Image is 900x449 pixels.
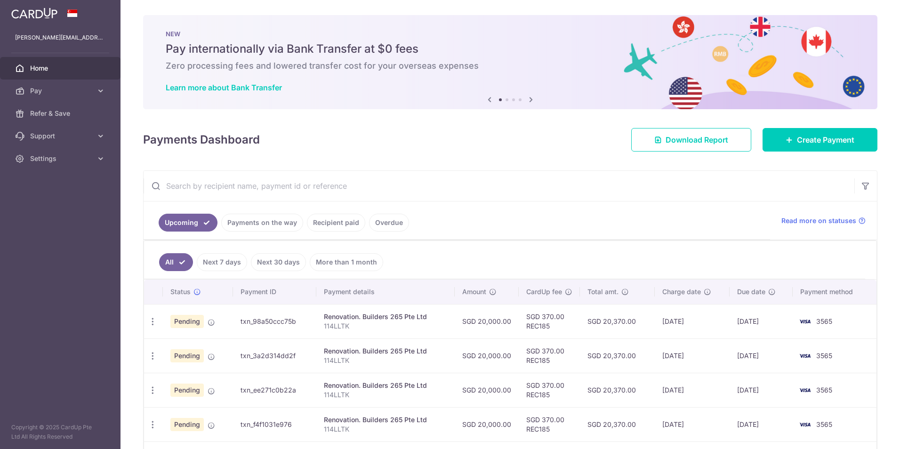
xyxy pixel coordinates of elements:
[580,304,654,338] td: SGD 20,370.00
[666,134,728,145] span: Download Report
[233,304,316,338] td: txn_98a50ccc75b
[655,373,730,407] td: [DATE]
[662,287,701,297] span: Charge date
[170,349,204,362] span: Pending
[324,312,447,321] div: Renovation. Builders 265 Pte Ltd
[170,287,191,297] span: Status
[324,346,447,356] div: Renovation. Builders 265 Pte Ltd
[580,407,654,441] td: SGD 20,370.00
[455,373,519,407] td: SGD 20,000.00
[30,109,92,118] span: Refer & Save
[462,287,486,297] span: Amount
[324,425,447,434] p: 114LLTK
[233,338,316,373] td: txn_3a2d314dd2f
[816,317,832,325] span: 3565
[730,373,793,407] td: [DATE]
[580,338,654,373] td: SGD 20,370.00
[519,338,580,373] td: SGD 370.00 REC185
[30,131,92,141] span: Support
[11,8,57,19] img: CardUp
[455,304,519,338] td: SGD 20,000.00
[324,356,447,365] p: 114LLTK
[166,41,855,56] h5: Pay internationally via Bank Transfer at $0 fees
[781,216,866,225] a: Read more on statuses
[166,30,855,38] p: NEW
[730,407,793,441] td: [DATE]
[455,407,519,441] td: SGD 20,000.00
[166,60,855,72] h6: Zero processing fees and lowered transfer cost for your overseas expenses
[796,316,814,327] img: Bank Card
[730,304,793,338] td: [DATE]
[143,15,877,109] img: Bank transfer banner
[730,338,793,373] td: [DATE]
[324,415,447,425] div: Renovation. Builders 265 Pte Ltd
[369,214,409,232] a: Overdue
[519,373,580,407] td: SGD 370.00 REC185
[526,287,562,297] span: CardUp fee
[233,280,316,304] th: Payment ID
[170,418,204,431] span: Pending
[233,407,316,441] td: txn_f4f1031e976
[166,83,282,92] a: Learn more about Bank Transfer
[143,131,260,148] h4: Payments Dashboard
[144,171,854,201] input: Search by recipient name, payment id or reference
[324,381,447,390] div: Renovation. Builders 265 Pte Ltd
[655,304,730,338] td: [DATE]
[816,420,832,428] span: 3565
[781,216,856,225] span: Read more on statuses
[307,214,365,232] a: Recipient paid
[580,373,654,407] td: SGD 20,370.00
[655,338,730,373] td: [DATE]
[655,407,730,441] td: [DATE]
[15,33,105,42] p: [PERSON_NAME][EMAIL_ADDRESS][DOMAIN_NAME]
[796,419,814,430] img: Bank Card
[816,386,832,394] span: 3565
[793,280,876,304] th: Payment method
[197,253,247,271] a: Next 7 days
[30,64,92,73] span: Home
[221,214,303,232] a: Payments on the way
[233,373,316,407] td: txn_ee271c0b22a
[170,315,204,328] span: Pending
[796,350,814,361] img: Bank Card
[159,253,193,271] a: All
[796,385,814,396] img: Bank Card
[763,128,877,152] a: Create Payment
[170,384,204,397] span: Pending
[316,280,455,304] th: Payment details
[310,253,383,271] a: More than 1 month
[797,134,854,145] span: Create Payment
[587,287,619,297] span: Total amt.
[30,154,92,163] span: Settings
[816,352,832,360] span: 3565
[631,128,751,152] a: Download Report
[324,321,447,331] p: 114LLTK
[324,390,447,400] p: 114LLTK
[455,338,519,373] td: SGD 20,000.00
[251,253,306,271] a: Next 30 days
[737,287,765,297] span: Due date
[159,214,217,232] a: Upcoming
[30,86,92,96] span: Pay
[519,407,580,441] td: SGD 370.00 REC185
[519,304,580,338] td: SGD 370.00 REC185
